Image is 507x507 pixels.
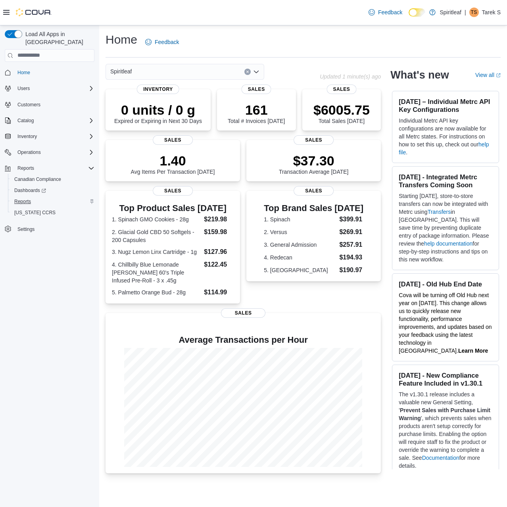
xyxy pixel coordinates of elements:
[14,116,37,125] button: Catalog
[242,84,271,94] span: Sales
[11,186,49,195] a: Dashboards
[11,186,94,195] span: Dashboards
[11,197,34,206] a: Reports
[399,390,492,470] p: The v1.30.1 release includes a valuable new General Setting, ' ', which prevents sales when produ...
[2,99,98,110] button: Customers
[339,265,363,275] dd: $190.97
[482,8,501,17] p: Tarek S
[114,102,202,118] p: 0 units / 0 g
[424,240,472,247] a: help documentation
[14,100,44,109] a: Customers
[204,227,234,237] dd: $159.98
[399,192,492,263] p: Starting [DATE], store-to-store transfers can now be integrated with Metrc using in [GEOGRAPHIC_D...
[17,69,30,76] span: Home
[475,72,501,78] a: View allExternal link
[339,240,363,250] dd: $257.91
[244,69,251,75] button: Clear input
[399,292,492,354] span: Cova will be turning off Old Hub next year on [DATE]. This change allows us to quickly release ne...
[264,204,363,213] h3: Top Brand Sales [DATE]
[112,228,201,244] dt: 2. Glacial Gold CBD 50 Softgels - 200 Capsules
[294,135,334,145] span: Sales
[22,30,94,46] span: Load All Apps in [GEOGRAPHIC_DATA]
[110,67,132,76] span: Spiritleaf
[253,69,259,75] button: Open list of options
[14,116,94,125] span: Catalog
[465,8,466,17] p: |
[390,69,449,81] h2: What's new
[471,8,477,17] span: TS
[142,34,182,50] a: Feedback
[458,348,488,354] a: Learn More
[14,163,37,173] button: Reports
[112,335,374,345] h4: Average Transactions per Hour
[320,73,381,80] p: Updated 1 minute(s) ago
[14,68,33,77] a: Home
[14,187,46,194] span: Dashboards
[11,197,94,206] span: Reports
[2,163,98,174] button: Reports
[14,209,56,216] span: [US_STATE] CCRS
[2,83,98,94] button: Users
[14,132,94,141] span: Inventory
[106,32,137,48] h1: Home
[279,153,349,175] div: Transaction Average [DATE]
[204,215,234,224] dd: $219.98
[2,147,98,158] button: Operations
[228,102,285,124] div: Total # Invoices [DATE]
[137,84,179,94] span: Inventory
[14,67,94,77] span: Home
[399,280,492,288] h3: [DATE] - Old Hub End Date
[153,186,193,196] span: Sales
[204,288,234,297] dd: $114.99
[339,215,363,224] dd: $399.91
[11,175,94,184] span: Canadian Compliance
[11,208,94,217] span: Washington CCRS
[112,288,201,296] dt: 5. Palmetto Orange Bud - 28g
[399,117,492,156] p: Individual Metrc API key configurations are now available for all Metrc states. For instructions ...
[17,85,30,92] span: Users
[8,207,98,218] button: [US_STATE] CCRS
[14,163,94,173] span: Reports
[204,247,234,257] dd: $127.96
[2,67,98,78] button: Home
[440,8,461,17] p: Spiritleaf
[112,215,201,223] dt: 1. Spinach GMO Cookies - 28g
[17,117,34,124] span: Catalog
[8,185,98,196] a: Dashboards
[16,8,52,16] img: Cova
[11,175,64,184] a: Canadian Compliance
[496,73,501,78] svg: External link
[264,253,336,261] dt: 4. Redecan
[428,209,451,215] a: Transfers
[313,102,370,124] div: Total Sales [DATE]
[2,131,98,142] button: Inventory
[264,228,336,236] dt: 2. Versus
[114,102,202,124] div: Expired or Expiring in Next 30 Days
[399,407,490,421] strong: Prevent Sales with Purchase Limit Warning
[112,204,234,213] h3: Top Product Sales [DATE]
[17,226,35,232] span: Settings
[313,102,370,118] p: $6005.75
[339,253,363,262] dd: $194.93
[14,224,94,234] span: Settings
[5,63,94,255] nav: Complex example
[131,153,215,169] p: 1.40
[378,8,402,16] span: Feedback
[365,4,405,20] a: Feedback
[17,149,41,156] span: Operations
[326,84,356,94] span: Sales
[264,266,336,274] dt: 5. [GEOGRAPHIC_DATA]
[8,196,98,207] button: Reports
[17,133,37,140] span: Inventory
[14,84,94,93] span: Users
[8,174,98,185] button: Canadian Compliance
[264,241,336,249] dt: 3. General Admission
[399,173,492,189] h3: [DATE] - Integrated Metrc Transfers Coming Soon
[17,102,40,108] span: Customers
[228,102,285,118] p: 161
[155,38,179,46] span: Feedback
[153,135,193,145] span: Sales
[2,223,98,234] button: Settings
